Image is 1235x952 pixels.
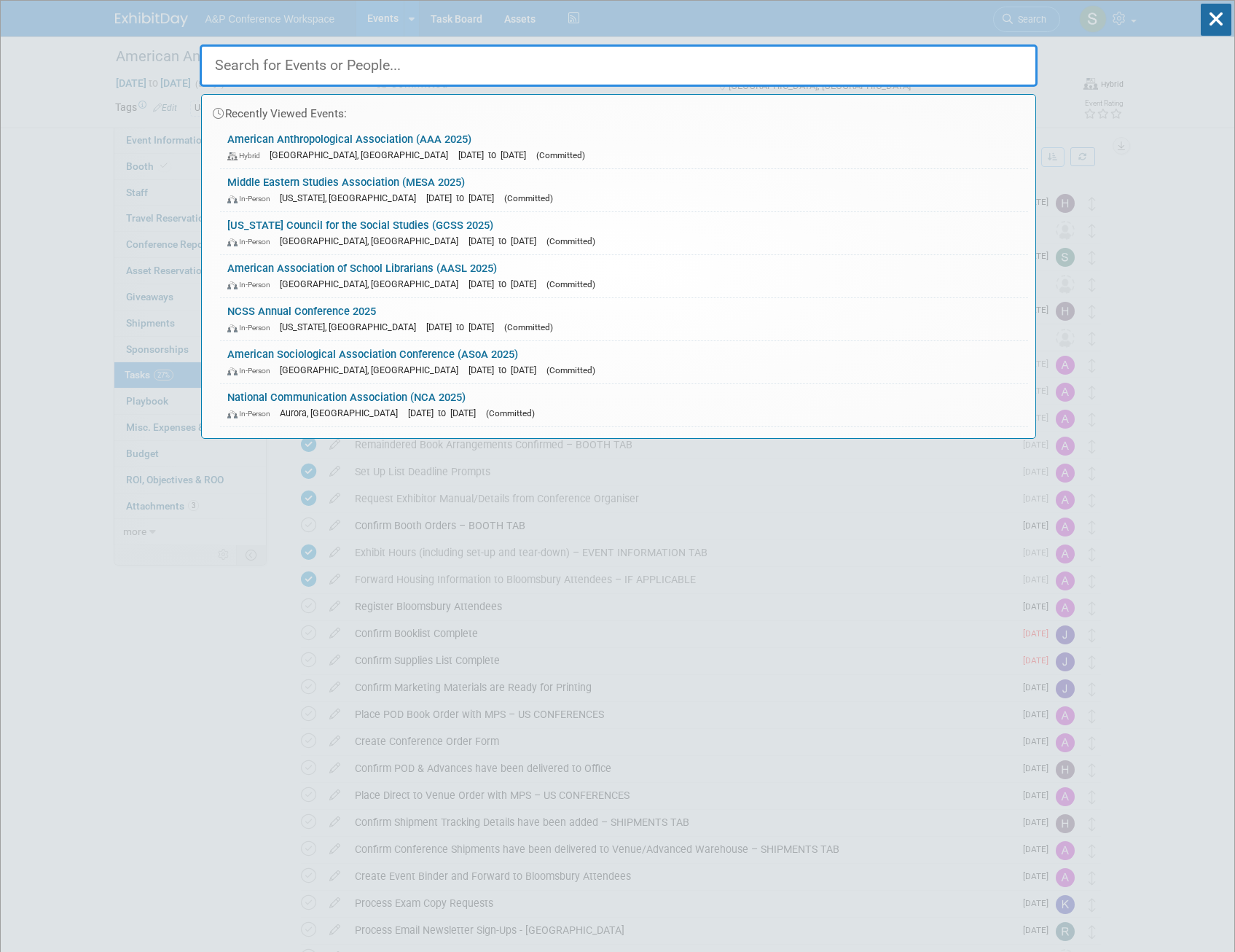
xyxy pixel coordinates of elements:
[468,278,544,289] span: [DATE] to [DATE]
[458,149,533,160] span: [DATE] to [DATE]
[220,255,1028,297] a: American Association of School Librarians (AASL 2025) In-Person [GEOGRAPHIC_DATA], [GEOGRAPHIC_DA...
[426,192,501,203] span: [DATE] to [DATE]
[546,236,595,246] span: (Committed)
[270,149,455,160] span: [GEOGRAPHIC_DATA], [GEOGRAPHIC_DATA]
[468,364,544,375] span: [DATE] to [DATE]
[200,44,1038,87] input: Search for Events or People...
[280,278,466,289] span: [GEOGRAPHIC_DATA], [GEOGRAPHIC_DATA]
[504,193,553,203] span: (Committed)
[536,150,585,160] span: (Committed)
[220,126,1028,168] a: American Anthropological Association (AAA 2025) Hybrid [GEOGRAPHIC_DATA], [GEOGRAPHIC_DATA] [DATE...
[220,341,1028,383] a: American Sociological Association Conference (ASoA 2025) In-Person [GEOGRAPHIC_DATA], [GEOGRAPHIC...
[280,192,423,203] span: [US_STATE], [GEOGRAPHIC_DATA]
[504,322,553,332] span: (Committed)
[280,364,466,375] span: [GEOGRAPHIC_DATA], [GEOGRAPHIC_DATA]
[546,279,595,289] span: (Committed)
[546,365,595,375] span: (Committed)
[426,321,501,332] span: [DATE] to [DATE]
[227,409,277,418] span: In-Person
[220,212,1028,254] a: [US_STATE] Council for the Social Studies (GCSS 2025) In-Person [GEOGRAPHIC_DATA], [GEOGRAPHIC_DA...
[486,408,535,418] span: (Committed)
[227,237,277,246] span: In-Person
[220,298,1028,340] a: NCSS Annual Conference 2025 In-Person [US_STATE], [GEOGRAPHIC_DATA] [DATE] to [DATE] (Committed)
[468,235,544,246] span: [DATE] to [DATE]
[280,407,405,418] span: Aurora, [GEOGRAPHIC_DATA]
[227,151,267,160] span: Hybrid
[227,323,277,332] span: In-Person
[227,366,277,375] span: In-Person
[280,235,466,246] span: [GEOGRAPHIC_DATA], [GEOGRAPHIC_DATA]
[227,194,277,203] span: In-Person
[408,407,483,418] span: [DATE] to [DATE]
[280,321,423,332] span: [US_STATE], [GEOGRAPHIC_DATA]
[209,95,1028,126] div: Recently Viewed Events:
[220,169,1028,211] a: Middle Eastern Studies Association (MESA 2025) In-Person [US_STATE], [GEOGRAPHIC_DATA] [DATE] to ...
[220,384,1028,426] a: National Communication Association (NCA 2025) In-Person Aurora, [GEOGRAPHIC_DATA] [DATE] to [DATE...
[227,280,277,289] span: In-Person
